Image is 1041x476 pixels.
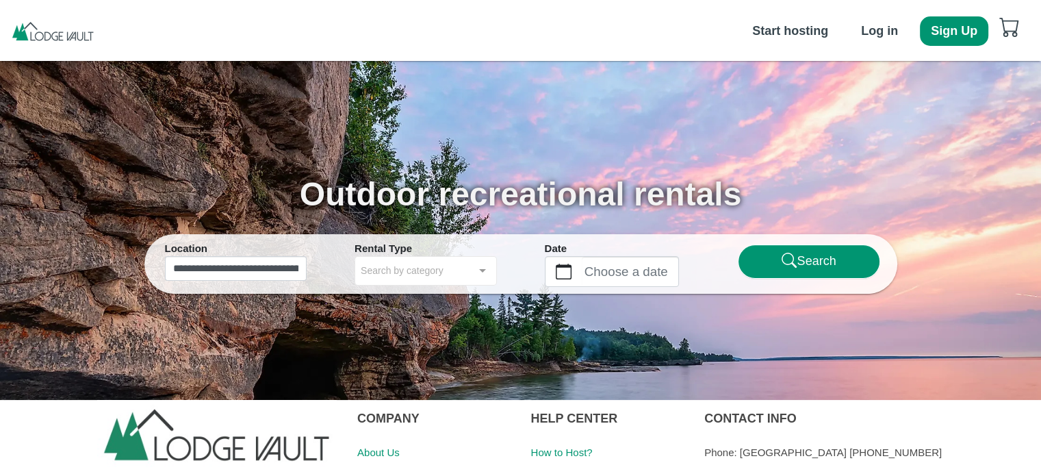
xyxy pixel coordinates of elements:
span: Search by category [361,262,444,278]
a: About Us [357,447,400,458]
div: Location [165,241,307,257]
span: Outdoor recreational rentals [300,176,742,212]
div: Phone: [GEOGRAPHIC_DATA] [PHONE_NUMBER] [704,437,1031,468]
svg: cart [999,16,1020,37]
button: Start hosting [741,16,839,46]
button: Log in [850,16,909,46]
div: Rental Type [355,241,497,257]
a: How to Host? [531,447,593,458]
b: Log in [861,24,898,38]
img: pAKp5ICTv7cAAAAASUVORK5CYII= [10,21,95,41]
svg: calendar [556,264,571,279]
div: Date [545,241,687,257]
button: calendar [545,257,582,286]
div: CONTACT INFO [704,400,1031,437]
b: Sign Up [931,24,977,38]
button: searchSearch [738,245,880,279]
svg: search [782,253,797,268]
button: Sign Up [920,16,988,46]
div: COMPANY [357,400,511,437]
b: Start hosting [752,24,828,38]
div: HELP CENTER [531,400,684,437]
label: Choose a date [582,257,678,286]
